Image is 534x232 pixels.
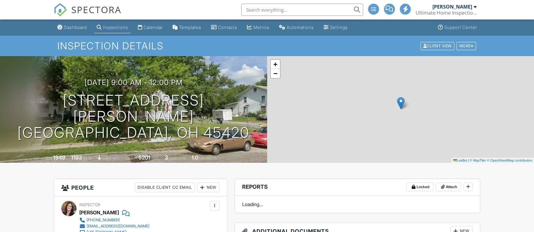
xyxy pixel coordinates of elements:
[125,156,138,160] span: Lot Size
[197,183,220,192] div: New
[209,22,240,33] a: Contacts
[487,159,532,162] a: © OpenStreetMap contributors
[103,25,128,30] div: Inspections
[79,208,119,217] div: [PERSON_NAME]
[165,154,168,161] div: 3
[453,159,467,162] a: Leaflet
[468,159,469,162] span: |
[135,183,195,192] div: Disable Client CC Email
[253,25,269,30] div: Metrics
[64,25,87,30] div: Dashboard
[55,22,89,33] a: Dashboard
[416,10,477,16] div: Ultimate Home Inspections, LLC
[57,41,477,51] h1: Inspection Details
[218,25,237,30] div: Contacts
[169,156,186,160] span: bedrooms
[179,25,201,30] div: Templates
[79,202,100,207] span: Inspector
[138,154,150,161] div: 5201
[83,156,91,160] span: sq. ft.
[10,92,257,141] h1: [STREET_ADDRESS][PERSON_NAME] [GEOGRAPHIC_DATA], OH 45420
[84,78,183,87] h3: [DATE] 9:00 am - 12:00 pm
[79,223,149,229] a: [EMAIL_ADDRESS][DOMAIN_NAME]
[45,156,52,160] span: Built
[53,154,65,161] div: 1949
[71,154,82,161] div: 1193
[54,8,121,21] a: SPECTORA
[144,25,163,30] div: Calendar
[432,4,472,10] div: [PERSON_NAME]
[444,25,477,30] div: Support Center
[287,25,314,30] div: Automations
[330,25,348,30] div: Settings
[94,22,131,33] a: Inspections
[397,97,405,109] img: Marker
[87,218,120,223] div: [PHONE_NUMBER]
[241,4,363,16] input: Search everything...
[71,3,121,16] span: SPECTORA
[420,43,456,48] a: Client View
[170,22,204,33] a: Templates
[79,217,149,223] a: [PHONE_NUMBER]
[102,156,119,160] span: basement
[273,60,277,68] span: +
[470,159,486,162] a: © MapTiler
[54,179,227,196] h3: People
[277,22,316,33] a: Automations (Advanced)
[273,70,277,77] span: −
[321,22,350,33] a: Settings
[435,22,479,33] a: Support Center
[87,224,149,229] div: [EMAIL_ADDRESS][DOMAIN_NAME]
[199,156,217,160] span: bathrooms
[271,69,280,78] a: Zoom out
[151,156,159,160] span: sq.ft.
[421,42,454,50] div: Client View
[192,154,198,161] div: 1.0
[54,3,67,16] img: The Best Home Inspection Software - Spectora
[135,22,165,33] a: Calendar
[245,22,272,33] a: Metrics
[457,42,476,50] div: More
[271,60,280,69] a: Zoom in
